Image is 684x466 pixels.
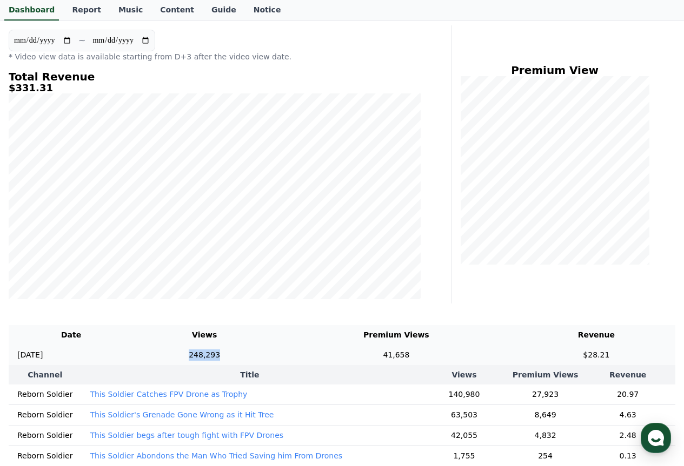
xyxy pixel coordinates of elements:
td: 248,293 [134,345,275,365]
a: Home [3,342,71,369]
button: This Soldier Catches FPV Drone as Trophy [90,389,247,400]
td: 41,658 [275,345,517,365]
td: 0.13 [580,445,675,466]
a: Messages [71,342,140,369]
td: $28.21 [517,345,675,365]
button: This Soldier Abondons the Man Who Tried Saving him From Drones [90,450,342,461]
h4: Premium View [460,64,649,76]
th: Views [418,365,510,384]
span: Messages [90,359,122,368]
p: * Video view data is available starting from D+3 after the video view date. [9,51,421,62]
button: This Soldier's Grenade Gone Wrong as it Hit Tree [90,409,274,420]
th: Date [9,325,134,345]
th: Revenue [580,365,675,384]
span: Settings [160,359,187,367]
th: Premium Views [275,325,517,345]
h4: Total Revenue [9,71,421,83]
td: 1,755 [418,445,510,466]
th: Channel [9,365,81,384]
a: Settings [140,342,208,369]
h5: $331.31 [9,83,421,93]
td: 4,832 [510,425,581,445]
td: Reborn Soldier [9,384,81,405]
p: [DATE] [17,349,43,361]
button: This Soldier begs after tough fight with FPV Drones [90,430,283,441]
td: 20.97 [580,384,675,405]
td: 27,923 [510,384,581,405]
td: 63,503 [418,404,510,425]
th: Revenue [517,325,675,345]
td: 254 [510,445,581,466]
p: ~ [78,34,85,47]
td: 2.48 [580,425,675,445]
th: Title [81,365,418,384]
td: 8,649 [510,404,581,425]
th: Premium Views [510,365,581,384]
td: 4.63 [580,404,675,425]
td: 42,055 [418,425,510,445]
td: 140,980 [418,384,510,405]
th: Views [134,325,275,345]
td: Reborn Soldier [9,425,81,445]
td: Reborn Soldier [9,445,81,466]
td: Reborn Soldier [9,404,81,425]
span: Home [28,359,47,367]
